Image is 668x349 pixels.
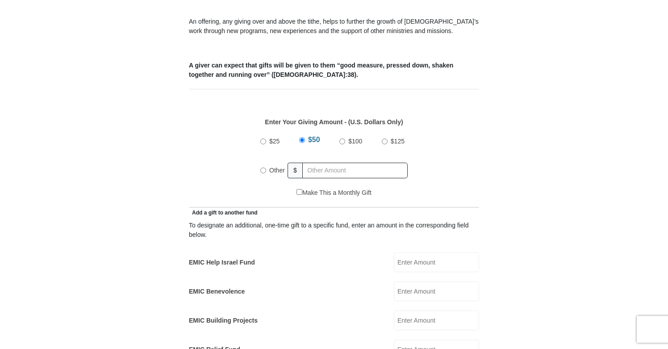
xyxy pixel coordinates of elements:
span: Other [269,167,285,174]
input: Other Amount [302,163,408,178]
span: $ [288,163,303,178]
input: Enter Amount [394,311,479,330]
div: To designate an additional, one-time gift to a specific fund, enter an amount in the correspondin... [189,221,479,240]
span: $50 [308,136,320,143]
input: Enter Amount [394,282,479,301]
label: EMIC Benevolence [189,287,245,296]
span: $25 [269,138,280,145]
p: An offering, any giving over and above the tithe, helps to further the growth of [DEMOGRAPHIC_DAT... [189,17,479,36]
strong: Enter Your Giving Amount - (U.S. Dollars Only) [265,118,403,126]
input: Enter Amount [394,252,479,272]
label: EMIC Help Israel Fund [189,258,255,267]
b: A giver can expect that gifts will be given to them “good measure, pressed down, shaken together ... [189,62,453,78]
label: Make This a Monthly Gift [296,188,372,198]
input: Make This a Monthly Gift [296,189,302,195]
span: $125 [391,138,405,145]
span: $100 [348,138,362,145]
span: Add a gift to another fund [189,210,258,216]
label: EMIC Building Projects [189,316,258,325]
